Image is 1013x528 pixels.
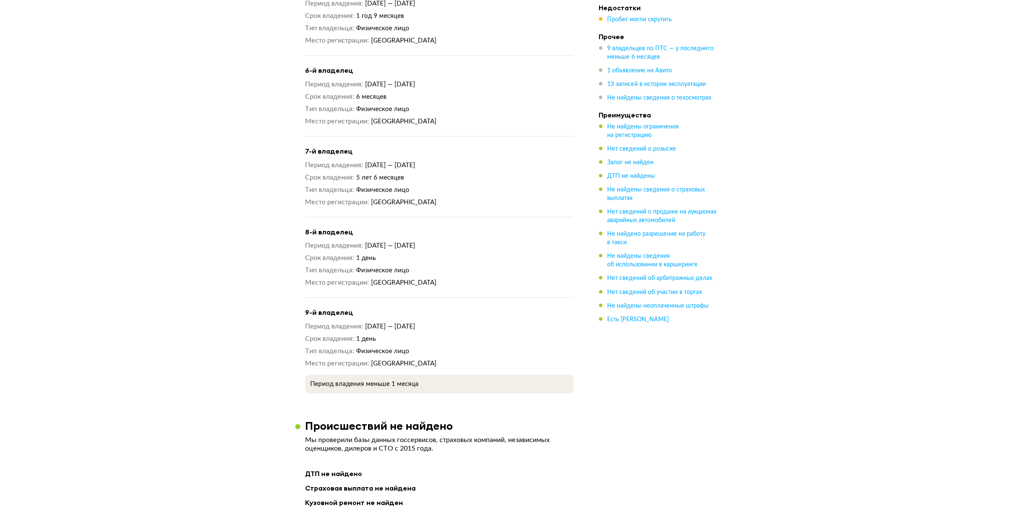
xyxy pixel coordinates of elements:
[305,334,354,343] dt: Срок владения
[371,199,437,205] span: [GEOGRAPHIC_DATA]
[356,336,376,342] span: 1 день
[356,94,387,100] span: 6 месяцев
[608,81,706,87] span: 13 записей в истории эксплуатации
[608,68,672,74] span: 1 объявление на Авито
[356,25,409,31] span: Физическое лицо
[305,308,574,317] h4: 9-й владелец
[305,92,354,101] dt: Срок владения
[608,316,669,322] span: Есть [PERSON_NAME]
[365,81,415,88] span: [DATE] — [DATE]
[608,95,712,101] span: Не найдены сведения о техосмотрах
[305,419,453,432] h3: Происшествий не найдено
[305,147,574,156] h4: 7-й владелец
[608,17,672,23] span: Пробег могли скрутить
[371,280,437,286] span: [GEOGRAPHIC_DATA]
[599,3,718,12] h4: Недостатки
[305,24,354,33] dt: Тип владельца
[608,289,702,295] span: Нет сведений об участии в торгах
[305,347,354,356] dt: Тип владельца
[305,66,574,75] h4: 6-й владелец
[305,117,369,126] dt: Место регистрации
[608,160,654,166] span: Залог не найден
[608,46,714,60] span: 9 владельцев по ПТС — у последнего меньше 6 месяцев
[356,348,409,354] span: Физическое лицо
[305,482,574,494] div: Страховая выплата не найдена
[608,303,709,308] span: Не найдены неоплаченные штрафы
[371,118,437,125] span: [GEOGRAPHIC_DATA]
[608,187,705,201] span: Не найдены сведения о страховых выплатах
[305,80,363,89] dt: Период владения
[305,11,354,20] dt: Срок владения
[356,174,404,181] span: 5 лет 6 месяцев
[305,161,363,170] dt: Период владения
[608,209,717,223] span: Нет сведений о продаже на аукционах аварийных автомобилей
[305,266,354,275] dt: Тип владельца
[608,253,698,268] span: Не найдены сведения об использовании в каршеринге
[356,267,409,274] span: Физическое лицо
[305,278,369,287] dt: Место регистрации
[356,187,409,193] span: Физическое лицо
[608,124,679,138] span: Не найдены ограничения на регистрацию
[305,186,354,194] dt: Тип владельца
[608,231,706,245] span: Не найдено разрешение на работу в такси
[608,275,713,281] span: Нет сведений об арбитражных делах
[599,111,718,119] h4: Преимущества
[365,243,415,249] span: [DATE] — [DATE]
[371,360,437,367] span: [GEOGRAPHIC_DATA]
[608,146,676,152] span: Нет сведений о розыске
[305,241,363,250] dt: Период владения
[356,255,376,261] span: 1 день
[608,173,655,179] span: ДТП не найдены
[365,0,415,7] span: [DATE] — [DATE]
[371,37,437,44] span: [GEOGRAPHIC_DATA]
[356,13,404,19] span: 1 год 9 месяцев
[305,322,363,331] dt: Период владения
[365,162,415,168] span: [DATE] — [DATE]
[305,36,369,45] dt: Место регистрации
[356,106,409,112] span: Физическое лицо
[599,32,718,41] h4: Прочее
[305,497,574,508] div: Кузовной ремонт не найден
[311,380,568,388] p: Период владения меньше 1 месяца
[305,228,574,237] h4: 8-й владелец
[305,436,574,453] p: Мы проверили базы данных госсервисов, страховых компаний, независимых оценщиков, дилеров и СТО с ...
[305,254,354,263] dt: Срок владения
[305,359,369,368] dt: Место регистрации
[305,105,354,114] dt: Тип владельца
[305,173,354,182] dt: Срок владения
[305,468,574,479] div: ДТП не найдено
[305,198,369,207] dt: Место регистрации
[365,323,415,330] span: [DATE] — [DATE]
